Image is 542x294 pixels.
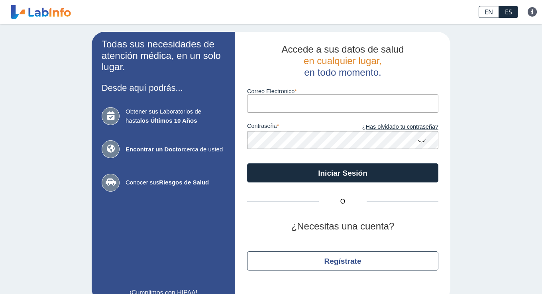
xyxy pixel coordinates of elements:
span: en cualquier lugar, [304,55,382,66]
a: ES [499,6,518,18]
span: Conocer sus [126,178,225,187]
h3: Desde aquí podrás... [102,83,225,93]
a: ¿Has olvidado tu contraseña? [343,123,438,131]
button: Regístrate [247,251,438,270]
span: Accede a sus datos de salud [282,44,404,55]
label: contraseña [247,123,343,131]
b: los Últimos 10 Años [140,117,197,124]
span: en todo momento. [304,67,381,78]
button: Iniciar Sesión [247,163,438,182]
span: Obtener sus Laboratorios de hasta [126,107,225,125]
b: Encontrar un Doctor [126,146,184,153]
span: O [319,197,367,206]
h2: ¿Necesitas una cuenta? [247,221,438,232]
h2: Todas sus necesidades de atención médica, en un solo lugar. [102,39,225,73]
a: EN [479,6,499,18]
span: cerca de usted [126,145,225,154]
b: Riesgos de Salud [159,179,209,186]
label: Correo Electronico [247,88,438,94]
